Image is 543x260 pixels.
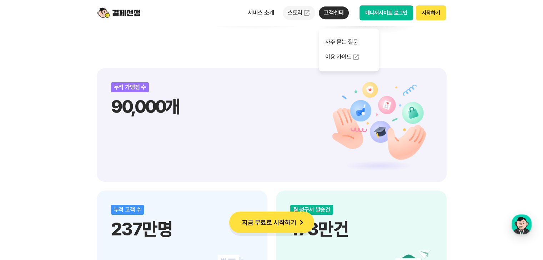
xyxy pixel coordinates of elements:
a: 이용 가이드 [319,49,379,65]
img: logo [97,6,140,20]
img: 화살표 아이콘 [296,217,306,227]
span: 설정 [110,194,119,200]
button: 지금 무료로 시작하기 [229,212,314,233]
span: 홈 [22,194,27,200]
a: 자주 묻는 질문 [319,35,379,49]
a: 스토리 [283,6,316,20]
button: 시작하기 [416,5,446,20]
div: 월 청구서 발송건 [290,205,333,215]
p: 고객센터 [319,6,348,19]
span: 대화 [65,195,74,201]
a: 홈 [2,184,47,202]
p: 90,000개 [111,96,432,117]
button: 매니저사이트 로그인 [360,5,413,20]
a: 대화 [47,184,92,202]
p: 173만건 [290,218,432,240]
img: 외부 도메인 오픈 [303,9,310,16]
div: 누적 가맹점 수 [111,82,149,92]
div: 누적 고객 수 [111,205,144,215]
p: 서비스 소개 [243,6,279,19]
a: 설정 [92,184,137,202]
p: 237만명 [111,218,253,240]
img: 외부 도메인 오픈 [352,53,360,61]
